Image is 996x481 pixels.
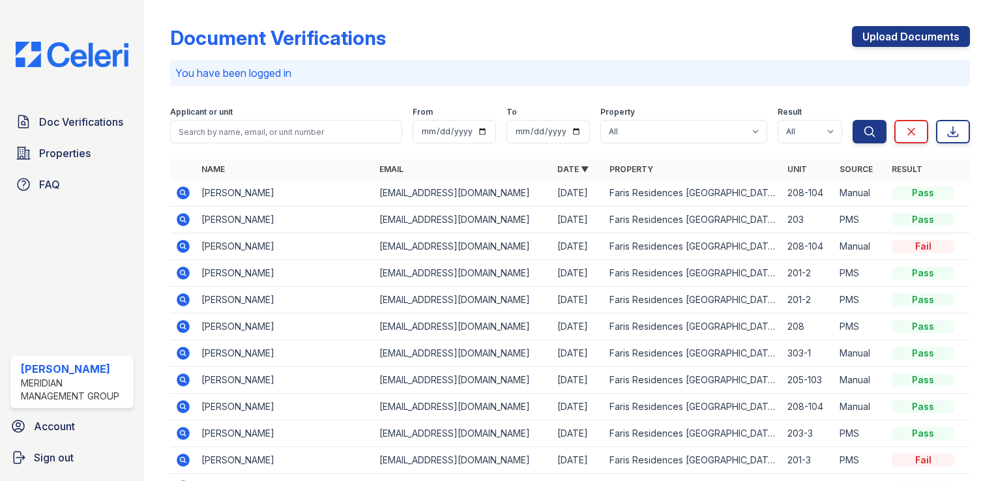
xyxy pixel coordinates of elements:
[196,287,374,313] td: [PERSON_NAME]
[834,420,886,447] td: PMS
[10,140,134,166] a: Properties
[10,171,134,197] a: FAQ
[374,260,552,287] td: [EMAIL_ADDRESS][DOMAIN_NAME]
[374,180,552,207] td: [EMAIL_ADDRESS][DOMAIN_NAME]
[196,233,374,260] td: [PERSON_NAME]
[600,107,635,117] label: Property
[604,260,782,287] td: Faris Residences [GEOGRAPHIC_DATA]
[39,177,60,192] span: FAQ
[892,400,954,413] div: Pass
[782,420,834,447] td: 203-3
[552,340,604,367] td: [DATE]
[782,367,834,394] td: 205-103
[782,447,834,474] td: 201-3
[506,107,517,117] label: To
[552,313,604,340] td: [DATE]
[374,233,552,260] td: [EMAIL_ADDRESS][DOMAIN_NAME]
[782,207,834,233] td: 203
[834,287,886,313] td: PMS
[374,340,552,367] td: [EMAIL_ADDRESS][DOMAIN_NAME]
[834,313,886,340] td: PMS
[834,394,886,420] td: Manual
[892,186,954,199] div: Pass
[834,260,886,287] td: PMS
[892,240,954,253] div: Fail
[170,107,233,117] label: Applicant or unit
[196,207,374,233] td: [PERSON_NAME]
[834,340,886,367] td: Manual
[782,233,834,260] td: 208-104
[782,394,834,420] td: 208-104
[782,287,834,313] td: 201-2
[892,164,922,174] a: Result
[5,413,139,439] a: Account
[892,320,954,333] div: Pass
[892,373,954,386] div: Pass
[196,447,374,474] td: [PERSON_NAME]
[196,313,374,340] td: [PERSON_NAME]
[787,164,807,174] a: Unit
[374,313,552,340] td: [EMAIL_ADDRESS][DOMAIN_NAME]
[604,394,782,420] td: Faris Residences [GEOGRAPHIC_DATA]
[374,420,552,447] td: [EMAIL_ADDRESS][DOMAIN_NAME]
[552,207,604,233] td: [DATE]
[5,445,139,471] a: Sign out
[5,42,139,67] img: CE_Logo_Blue-a8612792a0a2168367f1c8372b55b34899dd931a85d93a1a3d3e32e68fde9ad4.png
[604,367,782,394] td: Faris Residences [GEOGRAPHIC_DATA]
[552,180,604,207] td: [DATE]
[892,347,954,360] div: Pass
[34,418,75,434] span: Account
[39,114,123,130] span: Doc Verifications
[604,340,782,367] td: Faris Residences [GEOGRAPHIC_DATA]
[34,450,74,465] span: Sign out
[374,287,552,313] td: [EMAIL_ADDRESS][DOMAIN_NAME]
[175,65,965,81] p: You have been logged in
[552,447,604,474] td: [DATE]
[604,233,782,260] td: Faris Residences [GEOGRAPHIC_DATA]
[782,313,834,340] td: 208
[834,233,886,260] td: Manual
[21,361,128,377] div: [PERSON_NAME]
[374,394,552,420] td: [EMAIL_ADDRESS][DOMAIN_NAME]
[892,213,954,226] div: Pass
[840,164,873,174] a: Source
[604,447,782,474] td: Faris Residences [GEOGRAPHIC_DATA]
[196,367,374,394] td: [PERSON_NAME]
[10,109,134,135] a: Doc Verifications
[604,420,782,447] td: Faris Residences [GEOGRAPHIC_DATA]
[604,287,782,313] td: Faris Residences [GEOGRAPHIC_DATA]
[552,260,604,287] td: [DATE]
[609,164,653,174] a: Property
[834,180,886,207] td: Manual
[604,207,782,233] td: Faris Residences [GEOGRAPHIC_DATA]
[39,145,91,161] span: Properties
[379,164,403,174] a: Email
[834,367,886,394] td: Manual
[552,233,604,260] td: [DATE]
[834,207,886,233] td: PMS
[196,260,374,287] td: [PERSON_NAME]
[892,293,954,306] div: Pass
[413,107,433,117] label: From
[892,267,954,280] div: Pass
[834,447,886,474] td: PMS
[201,164,225,174] a: Name
[892,454,954,467] div: Fail
[552,287,604,313] td: [DATE]
[782,180,834,207] td: 208-104
[782,340,834,367] td: 303-1
[852,26,970,47] a: Upload Documents
[374,447,552,474] td: [EMAIL_ADDRESS][DOMAIN_NAME]
[892,427,954,440] div: Pass
[557,164,589,174] a: Date ▼
[170,120,402,143] input: Search by name, email, or unit number
[196,420,374,447] td: [PERSON_NAME]
[374,207,552,233] td: [EMAIL_ADDRESS][DOMAIN_NAME]
[552,394,604,420] td: [DATE]
[778,107,802,117] label: Result
[552,420,604,447] td: [DATE]
[196,340,374,367] td: [PERSON_NAME]
[604,313,782,340] td: Faris Residences [GEOGRAPHIC_DATA]
[21,377,128,403] div: Meridian Management Group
